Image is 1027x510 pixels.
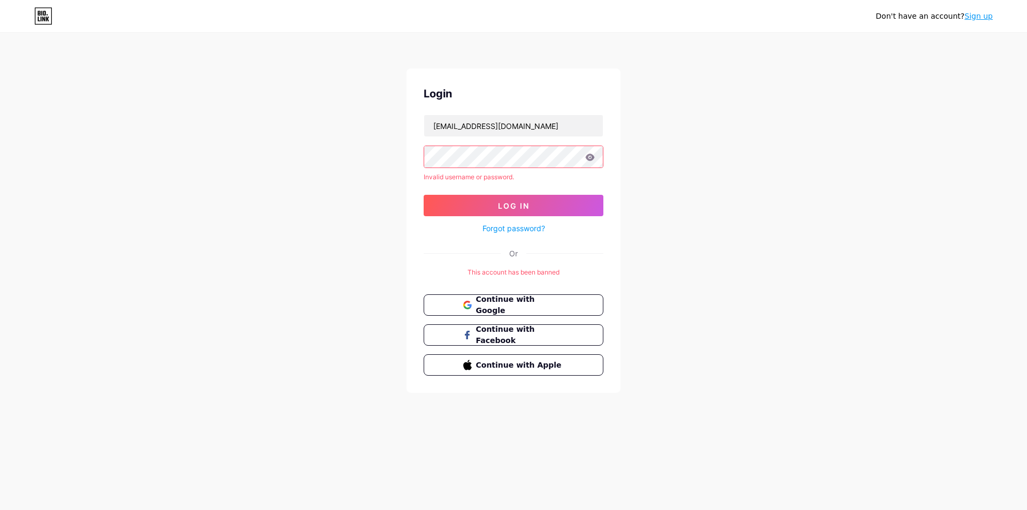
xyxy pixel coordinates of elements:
[424,115,603,136] input: Username
[424,268,603,277] div: This account has been banned
[424,294,603,316] button: Continue with Google
[424,354,603,376] button: Continue with Apple
[476,324,564,346] span: Continue with Facebook
[498,201,530,210] span: Log In
[424,172,603,182] div: Invalid username or password.
[964,12,993,20] a: Sign up
[424,86,603,102] div: Login
[482,223,545,234] a: Forgot password?
[424,324,603,346] button: Continue with Facebook
[424,195,603,216] button: Log In
[876,11,993,22] div: Don't have an account?
[509,248,518,259] div: Or
[476,294,564,316] span: Continue with Google
[476,360,564,371] span: Continue with Apple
